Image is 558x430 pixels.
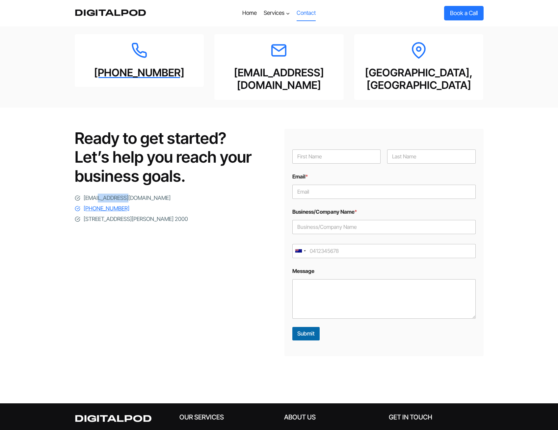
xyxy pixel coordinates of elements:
[260,5,293,21] button: Child menu of Services
[292,327,320,340] button: Submit
[239,5,260,21] a: Home
[84,215,188,224] span: [STREET_ADDRESS][PERSON_NAME] 2000
[292,185,476,199] input: Email
[292,220,476,234] input: Business/Company Name
[292,268,476,274] label: Message
[75,129,274,186] h2: Ready to get started? Let’s help you reach your business goals.
[292,244,476,258] input: Mobile
[222,67,336,92] h2: [EMAIL_ADDRESS][DOMAIN_NAME]
[75,8,146,18] a: DigitalPod
[387,149,476,164] input: Last Name
[293,5,319,21] a: Contact
[84,194,171,202] span: [EMAIL_ADDRESS][DOMAIN_NAME]
[75,204,129,213] a: [PHONE_NUMBER]
[239,5,319,21] nav: Primary Navigation
[292,174,476,180] label: Email
[444,6,484,20] a: Book a Call
[362,67,476,92] h2: [GEOGRAPHIC_DATA], [GEOGRAPHIC_DATA]
[292,209,476,215] label: Business/Company Name
[284,413,379,421] h5: About Us
[83,67,196,79] a: [PHONE_NUMBER]
[389,413,484,421] h5: Get in Touch
[292,244,308,258] button: Selected country
[75,413,170,424] h2: DIGITALPOD
[84,204,129,213] span: [PHONE_NUMBER]
[179,413,274,421] h5: Our Services
[292,149,381,164] input: First Name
